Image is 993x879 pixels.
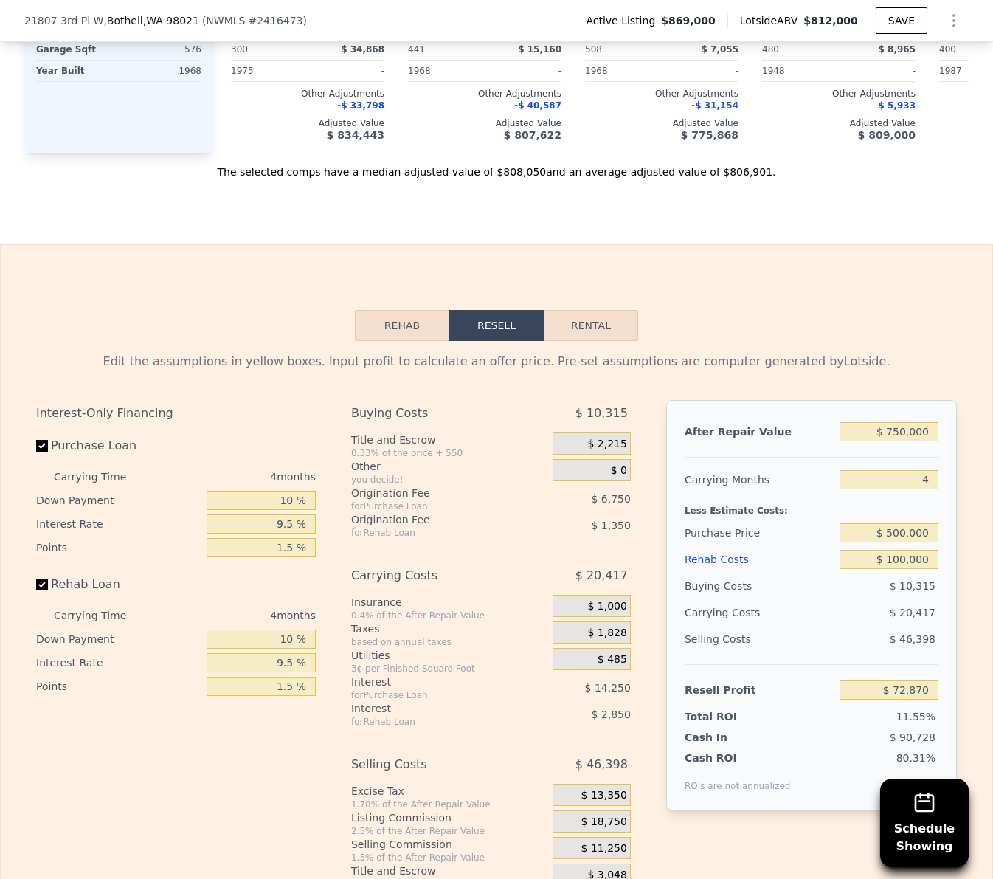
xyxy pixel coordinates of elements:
[24,153,969,179] div: The selected comps have a median adjusted value of $808,050 and an average adjusted value of $806...
[355,310,449,341] button: Rehab
[36,432,201,459] label: Purchase Loan
[351,562,516,589] div: Carrying Costs
[587,438,626,451] span: $ 2,215
[54,465,150,489] div: Carrying Time
[586,13,661,28] span: Active Listing
[702,44,738,55] span: $ 7,055
[206,15,245,27] span: NWMLS
[598,653,627,666] span: $ 485
[939,6,969,35] button: Show Options
[351,810,547,825] div: Listing Commission
[691,100,738,111] span: -$ 31,154
[488,61,561,81] div: -
[876,7,927,34] button: SAVE
[156,465,316,489] div: 4 months
[740,13,803,28] span: Lotside ARV
[803,15,858,27] span: $812,000
[143,15,199,27] span: , WA 98021
[762,117,916,129] div: Adjusted Value
[518,44,561,55] span: $ 15,160
[36,39,116,60] div: Garage Sqft
[685,599,777,626] div: Carrying Costs
[351,432,547,447] div: Title and Escrow
[36,651,201,675] div: Interest Rate
[575,400,628,427] span: $ 10,315
[351,716,516,728] div: for Rehab Loan
[890,580,935,592] span: $ 10,315
[762,44,779,55] span: 480
[591,493,630,505] span: $ 6,750
[665,61,738,81] div: -
[36,353,957,370] div: Edit the assumptions in yellow boxes. Input profit to calculate an offer price. Pre-set assumptio...
[681,129,738,141] span: $ 775,868
[685,751,791,765] div: Cash ROI
[890,731,935,743] span: $ 90,728
[587,600,626,613] span: $ 1,000
[544,310,638,341] button: Rental
[581,842,627,855] span: $ 11,250
[351,701,516,716] div: Interest
[351,799,547,810] div: 1.78% of the After Repair Value
[36,579,48,590] input: Rehab Loan
[341,44,384,55] span: $ 34,868
[661,13,716,28] span: $869,000
[585,117,738,129] div: Adjusted Value
[202,13,307,28] div: ( )
[54,604,150,627] div: Carrying Time
[351,675,516,689] div: Interest
[36,536,201,559] div: Points
[351,486,516,500] div: Origination Fee
[351,400,516,427] div: Buying Costs
[231,61,305,81] div: 1975
[351,474,547,486] div: you decide!
[685,466,834,493] div: Carrying Months
[685,520,834,546] div: Purchase Price
[351,825,547,837] div: 2.5% of the After Repair Value
[231,117,384,129] div: Adjusted Value
[408,117,561,129] div: Adjusted Value
[351,500,516,512] div: for Purchase Loan
[351,512,516,527] div: Origination Fee
[351,689,516,701] div: for Purchase Loan
[408,44,425,55] span: 441
[581,816,627,829] span: $ 18,750
[351,621,547,636] div: Taxes
[939,44,956,55] span: 400
[587,627,626,640] span: $ 1,828
[504,129,561,141] span: $ 807,622
[762,61,836,81] div: 1948
[36,512,201,536] div: Interest Rate
[890,607,935,618] span: $ 20,417
[858,129,916,141] span: $ 809,000
[685,626,834,652] div: Selling Costs
[36,440,48,452] input: Purchase Loan
[36,675,201,698] div: Points
[685,418,834,445] div: After Repair Value
[122,39,201,60] div: 576
[327,129,384,141] span: $ 834,443
[842,61,916,81] div: -
[585,88,738,100] div: Other Adjustments
[36,571,201,598] label: Rehab Loan
[231,88,384,100] div: Other Adjustments
[351,784,547,799] div: Excise Tax
[351,663,547,675] div: 3¢ per Finished Square Foot
[591,520,630,531] span: $ 1,350
[685,709,777,724] div: Total ROI
[879,100,916,111] span: $ 5,933
[351,864,547,878] div: Title and Escrow
[685,677,834,703] div: Resell Profit
[103,13,199,28] span: , Bothell
[896,711,935,723] span: 11.55%
[575,751,628,778] span: $ 46,398
[880,779,969,867] button: ScheduleShowing
[585,61,659,81] div: 1968
[591,709,630,720] span: $ 2,850
[581,789,627,802] span: $ 13,350
[449,310,544,341] button: Resell
[611,464,627,478] span: $ 0
[351,648,547,663] div: Utilities
[248,15,302,27] span: # 2416473
[351,447,547,459] div: 0.33% of the price + 550
[685,573,834,599] div: Buying Costs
